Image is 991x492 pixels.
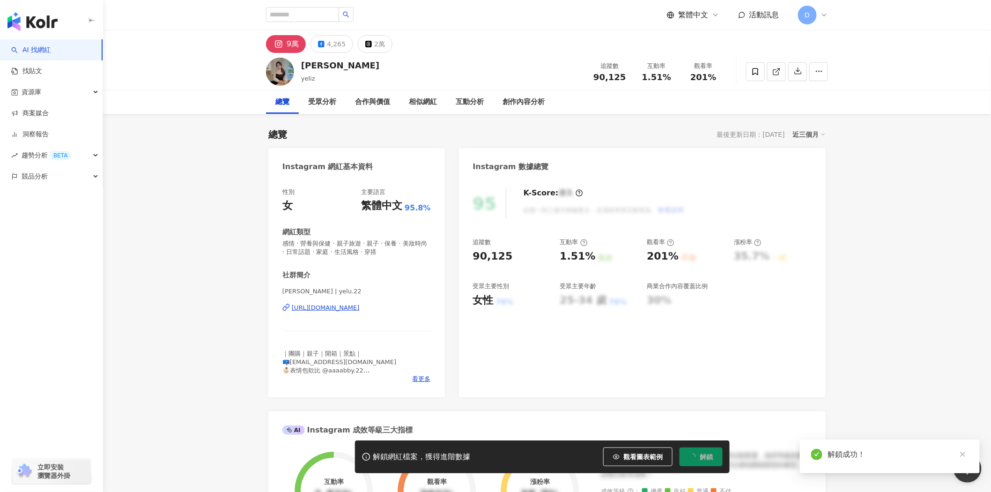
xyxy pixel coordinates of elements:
div: [PERSON_NAME] [301,60,379,71]
span: 解鎖 [700,453,713,461]
a: 洞察報告 [11,130,49,139]
div: 9萬 [287,37,299,51]
div: Instagram 數據總覽 [473,162,549,172]
div: 漲粉率 [530,478,550,485]
span: 看更多 [413,375,431,383]
div: 主要語言 [361,188,385,196]
div: 受眾主要性別 [473,282,510,291]
button: 2萬 [358,35,392,53]
div: 女性 [473,293,494,308]
span: search [343,11,349,18]
button: 解鎖 [680,447,723,466]
span: loading [689,453,697,461]
div: 1.51% [560,249,595,264]
button: 觀看圖表範例 [603,447,673,466]
div: 解鎖成功！ [828,449,969,460]
span: yeliz [301,75,315,82]
div: 觀看率 [686,61,721,71]
div: 2萬 [374,37,385,51]
div: 總覽 [268,128,287,141]
div: 漲粉率 [734,238,762,246]
span: 感情 · 營養與保健 · 親子旅遊 · 親子 · 保養 · 美妝時尚 · 日常話題 · 家庭 · 生活風格 · 穿搭 [282,239,431,256]
div: 總覽 [275,97,289,108]
div: 201% [647,249,679,264]
div: BETA [50,151,71,160]
div: 追蹤數 [473,238,491,246]
a: chrome extension立即安裝 瀏覽器外掛 [12,459,91,484]
span: 觀看圖表範例 [623,453,663,461]
img: chrome extension [15,464,33,479]
div: Instagram 成效等級三大指標 [282,425,413,435]
span: 活動訊息 [749,10,779,19]
div: AI [282,425,305,435]
div: Instagram 網紅基本資料 [282,162,373,172]
span: 繁體中文 [678,10,708,20]
div: 近三個月 [793,128,826,141]
a: 商案媒合 [11,109,49,118]
div: [URL][DOMAIN_NAME] [292,304,360,312]
a: 找貼文 [11,67,42,76]
div: 女 [282,199,293,213]
div: 互動分析 [456,97,484,108]
div: 社群簡介 [282,270,311,280]
span: 201% [690,73,717,82]
div: 商業合作內容覆蓋比例 [647,282,708,291]
div: 90,125 [473,249,513,264]
div: 4,265 [327,37,346,51]
div: 受眾主要年齡 [560,282,596,291]
div: 互動率 [324,478,344,485]
div: 互動率 [560,238,587,246]
div: 合作與價值 [355,97,390,108]
button: 4,265 [311,35,353,53]
span: ｜團購｜親子｜開箱｜景點｜ 📪[EMAIL_ADDRESS][DOMAIN_NAME] 👶🏻表情包欸比 @aaaabby.22 💋醫美諮詢 Line | @130ebqim [282,350,396,383]
span: close [960,451,966,458]
div: 互動率 [639,61,674,71]
span: [PERSON_NAME] | yelu.22 [282,287,431,296]
div: 解鎖網紅檔案，獲得進階數據 [373,452,470,462]
img: KOL Avatar [266,58,294,86]
span: rise [11,152,18,159]
button: 9萬 [266,35,306,53]
div: 性別 [282,188,295,196]
div: 繁體中文 [361,199,402,213]
div: 網紅類型 [282,227,311,237]
div: 觀看率 [427,478,447,485]
span: D [805,10,810,20]
div: 最後更新日期：[DATE] [717,131,785,138]
span: 立即安裝 瀏覽器外掛 [37,463,70,480]
span: 90,125 [593,72,626,82]
span: 資源庫 [22,82,41,103]
div: 追蹤數 [592,61,628,71]
span: 1.51% [642,73,671,82]
a: searchAI 找網紅 [11,45,51,55]
div: 相似網紅 [409,97,437,108]
span: 趨勢分析 [22,145,71,166]
div: 觀看率 [647,238,674,246]
div: 受眾分析 [308,97,336,108]
a: [URL][DOMAIN_NAME] [282,304,431,312]
div: 創作內容分析 [503,97,545,108]
div: K-Score : [524,188,583,198]
img: logo [7,12,58,31]
span: 95.8% [405,203,431,213]
span: check-circle [811,449,822,460]
span: 競品分析 [22,166,48,187]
